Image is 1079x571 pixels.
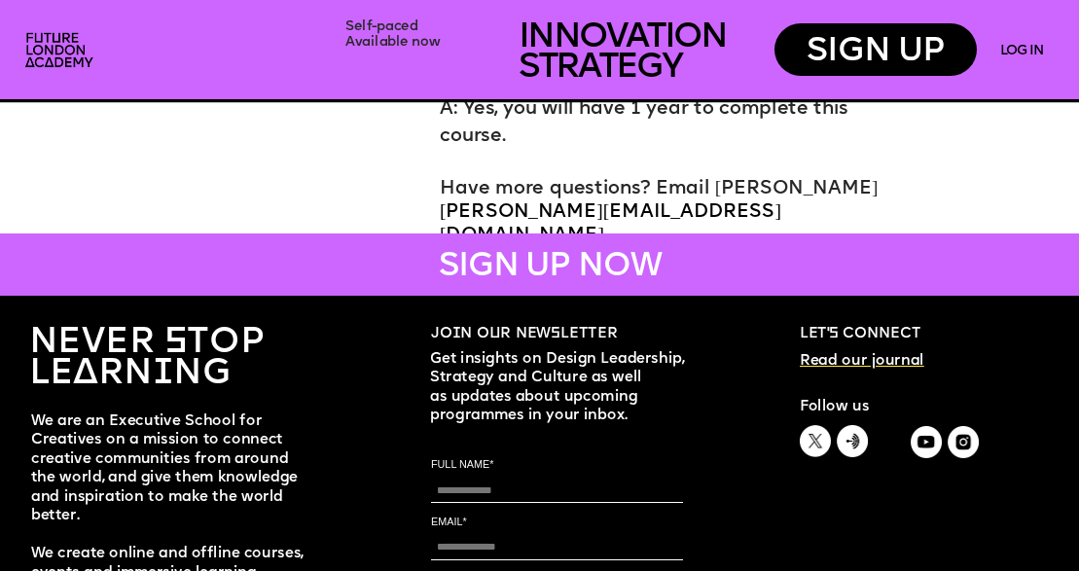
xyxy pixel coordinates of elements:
[948,426,979,457] img: image-03698e6f-52bc-459c-b5c1-3fd2f1a3452f.png
[1000,44,1042,57] a: LOG IN
[440,180,879,245] span: Have more questions? Email [PERSON_NAME]
[431,326,618,341] span: Join our newsletter
[800,399,869,414] span: Follow us
[19,26,103,76] img: upload-2f72e7a8-3806-41e8-b55b-d754ac055a4a.png
[800,326,921,341] span: Let’s connect
[29,325,273,394] a: NEVER STOP LEARNING
[345,20,418,34] span: Self-paced
[431,514,683,530] label: EMAIL*
[911,426,942,457] img: image-4d9521da-becf-402d-ad35-7c99e0486305.png
[440,100,854,147] span: A: Yes, you will have 1 year to complete this course.
[431,456,683,473] label: FULL NAME*
[800,425,831,456] img: image-7a71145b-3d35-47ba-b701-03cf8878884d.png
[800,353,924,370] a: Read our journal
[519,51,682,86] span: STRATEGY
[519,20,726,55] span: INNOVATION
[345,36,440,50] span: Available now
[837,425,868,456] img: image-09482631-8d45-4d78-a249-96528319444e.png
[440,203,781,245] a: [PERSON_NAME][EMAIL_ADDRESS][DOMAIN_NAME]
[430,351,688,424] span: Get insights on Design Leadership, Strategy and Culture as well as updates about upcoming program...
